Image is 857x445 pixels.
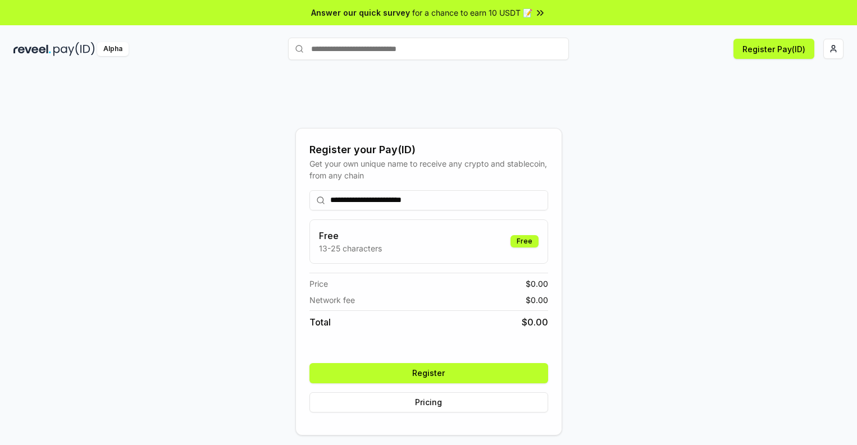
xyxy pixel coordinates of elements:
[309,363,548,383] button: Register
[510,235,539,247] div: Free
[319,242,382,254] p: 13-25 characters
[522,315,548,329] span: $ 0.00
[13,42,51,56] img: reveel_dark
[311,7,410,19] span: Answer our quick survey
[733,39,814,59] button: Register Pay(ID)
[97,42,129,56] div: Alpha
[309,158,548,181] div: Get your own unique name to receive any crypto and stablecoin, from any chain
[309,278,328,290] span: Price
[53,42,95,56] img: pay_id
[526,294,548,306] span: $ 0.00
[319,229,382,242] h3: Free
[309,392,548,412] button: Pricing
[412,7,532,19] span: for a chance to earn 10 USDT 📝
[309,294,355,306] span: Network fee
[309,315,331,329] span: Total
[526,278,548,290] span: $ 0.00
[309,142,548,158] div: Register your Pay(ID)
